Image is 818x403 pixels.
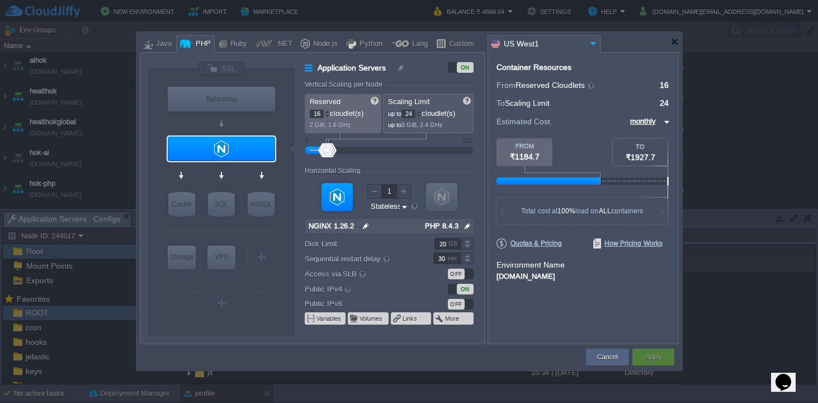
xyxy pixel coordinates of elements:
[401,121,443,128] span: 3 GiB, 2.4 GHz
[660,81,669,90] span: 16
[208,192,235,217] div: SQL
[660,99,669,107] span: 24
[771,358,807,392] iframe: chat widget
[207,246,235,268] div: VPS
[409,36,428,53] div: Lang
[497,260,565,269] label: Environment Name
[310,36,338,53] div: Node.js
[207,246,235,269] div: Elastic VPS
[593,238,663,249] span: How Pricing Works
[310,121,351,128] span: 2 GiB, 1.6 GHz
[388,110,401,117] span: up to
[497,270,670,280] div: [DOMAIN_NAME]
[247,246,275,268] div: Create New Layer
[448,269,465,279] div: OFF
[168,137,275,161] div: Application Servers
[505,99,550,107] span: Scaling Limit
[305,81,385,88] div: Vertical Scaling per Node
[457,284,474,294] div: ON
[305,252,418,265] label: Sequential restart delay
[310,106,377,118] p: cloudlet(s)
[497,63,571,72] div: Container Resources
[497,238,562,249] span: Quotas & Pricing
[305,238,418,250] label: Disk Limit
[305,137,309,144] div: 0
[446,36,474,53] div: Custom
[516,81,595,90] span: Reserved Cloudlets
[597,352,618,363] button: Cancel
[448,299,465,310] div: OFF
[497,99,505,107] span: To
[192,36,211,53] div: PHP
[316,314,342,323] button: Variables
[403,314,418,323] button: Links
[448,238,460,249] div: GB
[645,352,661,363] button: Apply
[497,115,550,128] span: Estimated Cost
[305,167,363,175] div: Horizontal Scaling
[248,192,275,217] div: NoSQL Databases
[447,253,460,264] div: sec
[388,106,470,118] p: cloudlet(s)
[388,121,401,128] span: up to
[613,143,668,150] div: TO
[305,268,418,280] label: Access via SLB
[388,97,430,106] span: Scaling Limit
[305,298,418,310] label: Public IPv6
[227,36,247,53] div: Ruby
[360,314,384,323] button: Volumes
[168,246,196,268] div: Storage
[168,192,195,217] div: Cache
[248,192,275,217] div: NoSQL
[462,137,472,144] div: 512
[168,246,196,269] div: Storage Containers
[497,143,552,149] div: FROM
[445,314,460,323] button: More
[168,292,275,314] div: Create New Layer
[626,153,655,162] span: ₹1927.7
[310,97,341,106] span: Reserved
[510,152,540,161] span: ₹1184.7
[457,62,474,73] div: ON
[305,283,418,295] label: Public IPv4
[208,192,235,217] div: SQL Databases
[168,87,275,111] div: Load Balancer
[356,36,382,53] div: Python
[497,81,516,90] span: From
[153,36,172,53] div: Java
[272,36,292,53] div: .NET
[168,87,275,111] div: Balancing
